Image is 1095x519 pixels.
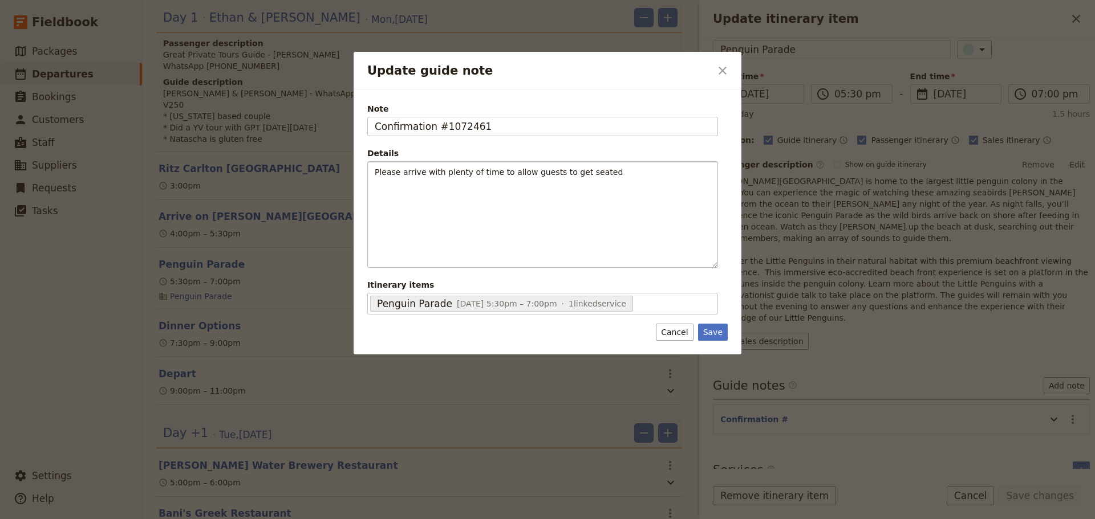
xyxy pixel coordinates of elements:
button: Save [698,324,728,341]
span: Please arrive with plenty of time to allow guests to get seated [375,167,623,177]
div: Details [367,148,718,159]
span: Note [367,103,718,115]
button: Cancel [656,324,693,341]
span: 1 linked service [562,298,626,309]
button: Close dialog [713,61,732,80]
span: Penguin Parade [377,297,452,310]
span: [DATE] 5:30pm – 7:00pm [457,299,557,308]
input: Note [367,117,718,136]
span: Itinerary items [367,279,718,291]
h2: Update guide note [367,62,711,79]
